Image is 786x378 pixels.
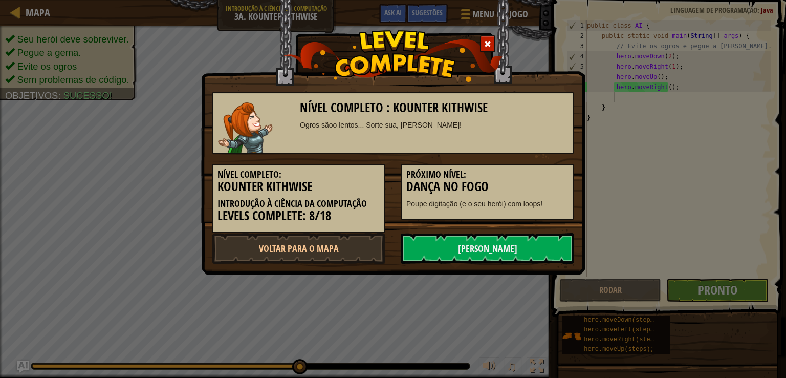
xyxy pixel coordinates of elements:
[212,233,385,264] a: Voltar para o Mapa
[406,180,569,194] h3: Dança no Fogo
[217,180,380,194] h3: Kounter Kithwise
[217,199,380,209] h5: Introdução à Ciência da Computação
[300,120,569,130] div: Ogros sãoo lentos... Sorte sua, [PERSON_NAME]!
[283,30,503,82] img: level_complete.png
[217,170,380,180] h5: Nível Completo:
[406,170,569,180] h5: Próximo Nível:
[406,199,569,209] p: Poupe digitação (e o seu herói) com loops!
[300,101,569,115] h3: Nível Completo : Kounter Kithwise
[218,102,273,153] img: captain.png
[217,209,380,223] h3: Levels Complete: 8/18
[401,233,574,264] a: [PERSON_NAME]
